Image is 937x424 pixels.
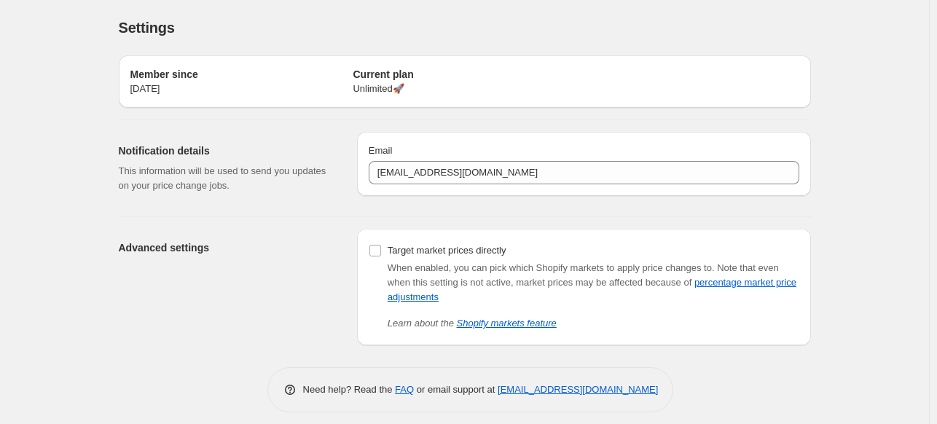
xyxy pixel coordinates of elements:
[369,145,393,156] span: Email
[119,20,175,36] span: Settings
[388,262,715,273] span: When enabled, you can pick which Shopify markets to apply price changes to.
[457,318,557,329] a: Shopify markets feature
[130,82,353,96] p: [DATE]
[353,82,576,96] p: Unlimited 🚀
[119,144,334,158] h2: Notification details
[303,384,396,395] span: Need help? Read the
[498,384,658,395] a: [EMAIL_ADDRESS][DOMAIN_NAME]
[119,240,334,255] h2: Advanced settings
[388,318,557,329] i: Learn about the
[388,262,796,302] span: Note that even when this setting is not active, market prices may be affected because of
[130,67,353,82] h2: Member since
[388,245,506,256] span: Target market prices directly
[395,384,414,395] a: FAQ
[119,164,334,193] p: This information will be used to send you updates on your price change jobs.
[353,67,576,82] h2: Current plan
[414,384,498,395] span: or email support at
